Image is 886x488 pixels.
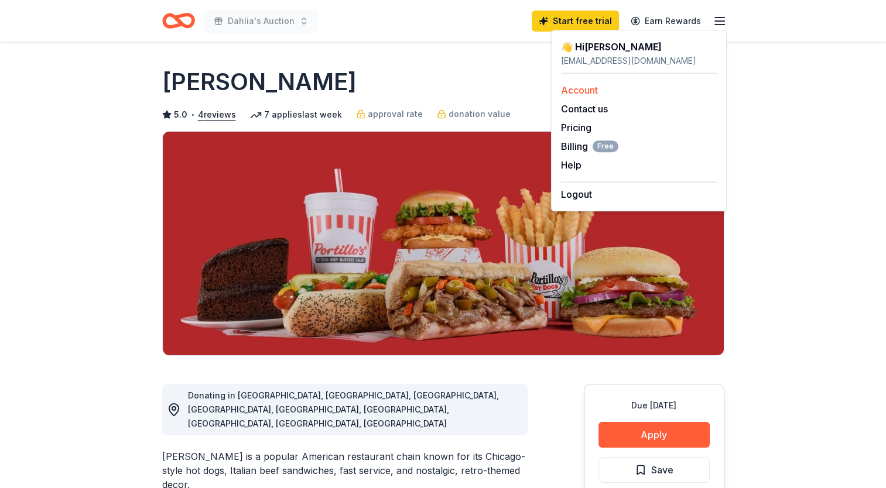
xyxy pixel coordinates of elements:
[561,139,618,153] span: Billing
[598,422,710,448] button: Apply
[624,11,708,32] a: Earn Rewards
[162,66,357,98] h1: [PERSON_NAME]
[561,158,581,172] button: Help
[204,9,318,33] button: Dahlia's Auction
[561,54,717,68] div: [EMAIL_ADDRESS][DOMAIN_NAME]
[532,11,619,32] a: Start free trial
[228,14,295,28] span: Dahlia's Auction
[250,108,342,122] div: 7 applies last week
[651,462,673,477] span: Save
[561,139,618,153] button: BillingFree
[198,108,236,122] button: 4reviews
[598,398,710,413] div: Due [DATE]
[561,187,592,201] button: Logout
[188,390,499,428] span: Donating in [GEOGRAPHIC_DATA], [GEOGRAPHIC_DATA], [GEOGRAPHIC_DATA], [GEOGRAPHIC_DATA], [GEOGRAPH...
[437,107,511,121] a: donation value
[561,40,717,54] div: 👋 Hi [PERSON_NAME]
[163,132,724,355] img: Image for Portillo's
[561,84,598,96] a: Account
[162,7,195,35] a: Home
[593,140,618,152] span: Free
[190,110,194,119] span: •
[561,122,591,133] a: Pricing
[598,457,710,483] button: Save
[561,102,608,116] button: Contact us
[174,108,187,122] span: 5.0
[368,107,423,121] span: approval rate
[449,107,511,121] span: donation value
[356,107,423,121] a: approval rate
